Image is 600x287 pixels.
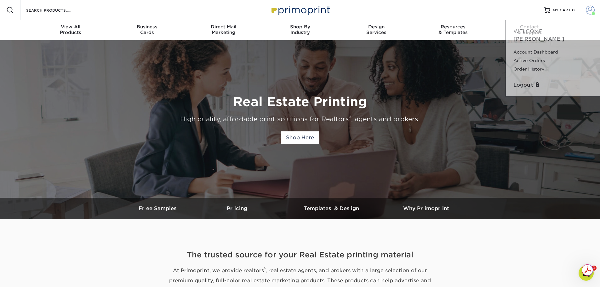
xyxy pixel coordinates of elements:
span: Welcome, [513,28,544,34]
div: & Support [491,24,568,35]
a: DesignServices [338,20,415,40]
h1: Real Estate Printing [114,94,487,109]
a: Shop Here [281,131,319,144]
div: Services [338,24,415,35]
a: Shop ByIndustry [262,20,338,40]
span: View All [32,24,109,30]
h2: The trusted source for your Real Estate printing material [116,249,484,261]
a: Templates & Design [284,198,379,219]
a: Why Primoprint [379,198,473,219]
a: Contact& Support [491,20,568,40]
input: SEARCH PRODUCTS..... [26,6,87,14]
span: Contact [491,24,568,30]
a: Logout [513,81,592,89]
span: MY CART [553,8,571,13]
div: Industry [262,24,338,35]
a: BusinessCards [109,20,185,40]
span: 0 [572,8,575,12]
div: Cards [109,24,185,35]
a: Resources& Templates [415,20,491,40]
div: Products [32,24,109,35]
span: Direct Mail [185,24,262,30]
a: Direct MailMarketing [185,20,262,40]
div: & Templates [415,24,491,35]
div: Marketing [185,24,262,35]
h3: Why Primoprint [379,205,473,211]
a: Pricing [190,198,284,219]
span: Design [338,24,415,30]
h3: Templates & Design [284,205,379,211]
a: View AllProducts [32,20,109,40]
span: Business [109,24,185,30]
h3: Pricing [190,205,284,211]
a: Account Dashboard [513,48,592,56]
a: Order History [513,65,592,73]
div: High quality, affordable print solutions for Realtors , agents and brokers. [114,114,487,124]
img: Primoprint [269,3,332,17]
sup: ® [264,267,266,271]
a: Free Samples [127,198,190,219]
span: Resources [415,24,491,30]
h3: Free Samples [127,205,190,211]
span: [PERSON_NAME] [513,36,564,42]
sup: ® [349,115,351,120]
span: Shop By [262,24,338,30]
a: Active Orders [513,56,592,65]
iframe: Intercom live chat [579,266,594,281]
